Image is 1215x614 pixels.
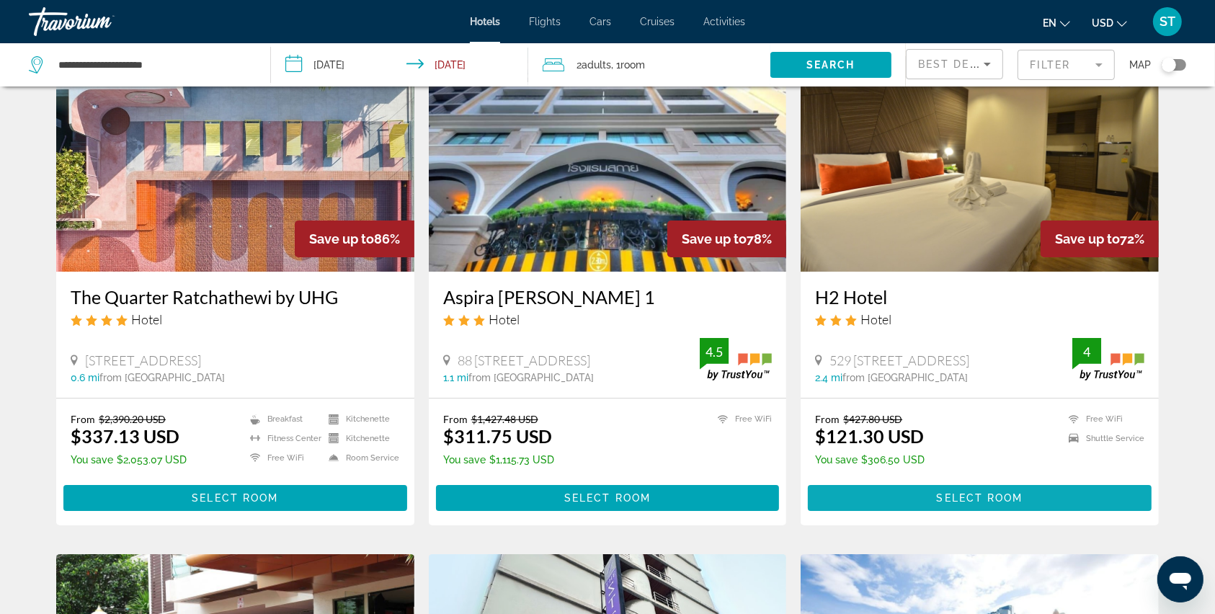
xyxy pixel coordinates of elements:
span: You save [71,454,113,466]
span: from [GEOGRAPHIC_DATA] [99,372,225,383]
span: From [71,413,95,425]
span: Adults [582,59,612,71]
span: , 1 [612,55,646,75]
a: Select Room [436,489,780,504]
a: Cruises [640,16,675,27]
li: Shuttle Service [1062,432,1144,445]
a: The Quarter Ratchathewi by UHG [71,286,400,308]
img: Hotel image [56,41,414,272]
span: Search [806,59,855,71]
iframe: Кнопка запуска окна обмена сообщениями [1157,556,1203,602]
button: Change language [1043,12,1070,33]
a: Activities [703,16,745,27]
span: 1.1 mi [443,372,468,383]
span: Best Deals [918,58,993,70]
li: Free WiFi [1062,413,1144,425]
div: 3 star Hotel [443,311,773,327]
button: Select Room [808,485,1152,511]
button: Check-in date: Mar 27, 2026 Check-out date: Mar 31, 2026 [271,43,528,86]
span: Map [1129,55,1151,75]
span: 0.6 mi [71,372,99,383]
img: trustyou-badge.svg [1072,338,1144,381]
del: $2,390.20 USD [99,413,166,425]
li: Free WiFi [243,452,321,464]
button: Toggle map [1151,58,1186,71]
button: Search [770,52,891,78]
li: Kitchenette [321,432,400,445]
a: Select Room [808,489,1152,504]
ins: $311.75 USD [443,425,552,447]
div: 4.5 [700,343,729,360]
span: From [815,413,840,425]
span: 2.4 mi [815,372,842,383]
img: Hotel image [801,41,1159,272]
span: Room [621,59,646,71]
li: Breakfast [243,413,321,425]
a: Aspira [PERSON_NAME] 1 [443,286,773,308]
span: Hotel [489,311,520,327]
button: User Menu [1149,6,1186,37]
button: Select Room [63,485,407,511]
div: 72% [1041,221,1159,257]
li: Fitness Center [243,432,321,445]
li: Kitchenette [321,413,400,425]
span: Hotel [131,311,162,327]
span: Select Room [564,492,651,504]
div: 3 star Hotel [815,311,1144,327]
span: 2 [577,55,612,75]
button: Change currency [1092,12,1127,33]
span: from [GEOGRAPHIC_DATA] [842,372,968,383]
a: Hotels [470,16,500,27]
span: 88 [STREET_ADDRESS] [458,352,590,368]
span: Hotel [860,311,891,327]
span: ST [1160,14,1175,29]
span: Select Room [937,492,1023,504]
a: Cars [589,16,611,27]
div: 86% [295,221,414,257]
span: You save [815,454,858,466]
span: Save up to [1055,231,1120,246]
ins: $121.30 USD [815,425,924,447]
p: $306.50 USD [815,454,925,466]
span: from [GEOGRAPHIC_DATA] [468,372,594,383]
a: Travorium [29,3,173,40]
span: Save up to [682,231,747,246]
button: Select Room [436,485,780,511]
button: Filter [1018,49,1115,81]
span: [STREET_ADDRESS] [85,352,201,368]
div: 4 star Hotel [71,311,400,327]
span: USD [1092,17,1113,29]
a: Select Room [63,489,407,504]
li: Room Service [321,452,400,464]
mat-select: Sort by [918,55,991,73]
li: Free WiFi [711,413,772,425]
img: trustyou-badge.svg [700,338,772,381]
del: $427.80 USD [843,413,902,425]
img: Hotel image [429,41,787,272]
div: 4 [1072,343,1101,360]
a: Flights [529,16,561,27]
span: Select Room [192,492,278,504]
del: $1,427.48 USD [471,413,538,425]
p: $2,053.07 USD [71,454,187,466]
p: $1,115.73 USD [443,454,554,466]
span: From [443,413,468,425]
span: 529 [STREET_ADDRESS] [829,352,969,368]
button: Travelers: 2 adults, 0 children [528,43,770,86]
a: H2 Hotel [815,286,1144,308]
span: You save [443,454,486,466]
span: Save up to [309,231,374,246]
span: en [1043,17,1056,29]
div: 78% [667,221,786,257]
